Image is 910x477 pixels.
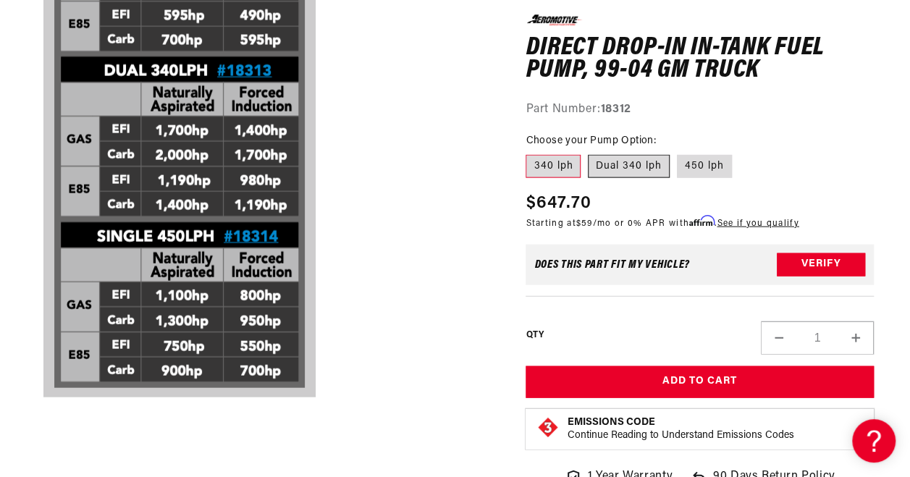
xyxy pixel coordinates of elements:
label: Dual 340 lph [588,155,670,178]
strong: 18312 [601,103,631,114]
button: Add to Cart [526,366,874,398]
a: See if you qualify - Learn more about Affirm Financing (opens in modal) [717,219,799,227]
button: Verify [777,253,865,276]
div: Does This part fit My vehicle? [534,258,690,270]
label: 450 lph [677,155,732,178]
div: Part Number: [526,100,874,119]
span: $59 [576,219,593,227]
p: Starting at /mo or 0% APR with . [526,216,799,229]
span: Affirm [689,215,715,226]
legend: Choose your Pump Option: [526,133,657,148]
label: QTY [526,329,544,342]
p: Continue Reading to Understand Emissions Codes [567,429,793,442]
img: Emissions code [536,416,560,439]
h1: Direct Drop-In In-Tank Fuel Pump, 99-04 GM Truck [526,36,874,82]
button: Emissions CodeContinue Reading to Understand Emissions Codes [567,416,793,442]
label: 340 lph [526,155,581,178]
strong: Emissions Code [567,417,654,428]
span: $647.70 [526,190,591,216]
